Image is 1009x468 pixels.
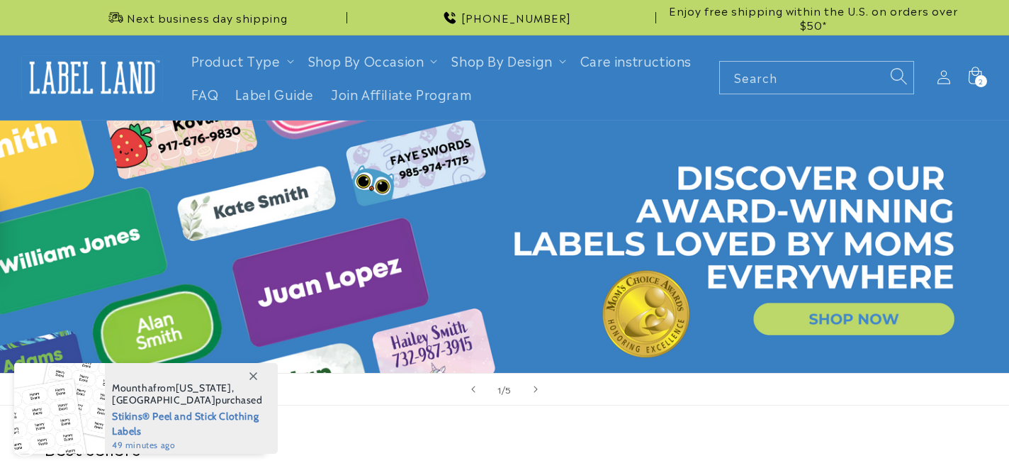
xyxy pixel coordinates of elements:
span: Care instructions [580,52,692,69]
a: Shop By Design [451,51,552,69]
span: 2 [979,75,983,87]
a: Label Land [16,50,169,105]
span: Mountha [112,381,153,394]
span: [GEOGRAPHIC_DATA] [112,394,215,406]
a: Care instructions [572,44,700,77]
span: Label Guide [235,86,314,102]
a: Join Affiliate Program [322,77,480,111]
span: from , purchased [112,382,263,406]
summary: Shop By Occasion [300,44,444,77]
h2: Best sellers [44,437,965,459]
summary: Shop By Design [443,44,571,77]
span: Next business day shipping [127,11,288,25]
a: Product Type [191,51,281,69]
a: Label Guide [227,77,322,111]
span: 5 [505,382,512,396]
span: [PHONE_NUMBER] [461,11,571,25]
button: Next slide [520,374,551,405]
span: Shop By Occasion [308,52,424,69]
span: 1 [497,382,502,396]
span: Enjoy free shipping within the U.S. on orders over $50* [662,4,965,31]
a: FAQ [183,77,227,111]
button: Previous slide [458,374,489,405]
span: [US_STATE] [176,381,232,394]
span: FAQ [191,86,219,102]
span: Join Affiliate Program [331,86,472,102]
span: / [502,382,506,396]
button: Search [883,61,914,92]
img: Label Land [21,55,163,99]
summary: Product Type [183,44,300,77]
